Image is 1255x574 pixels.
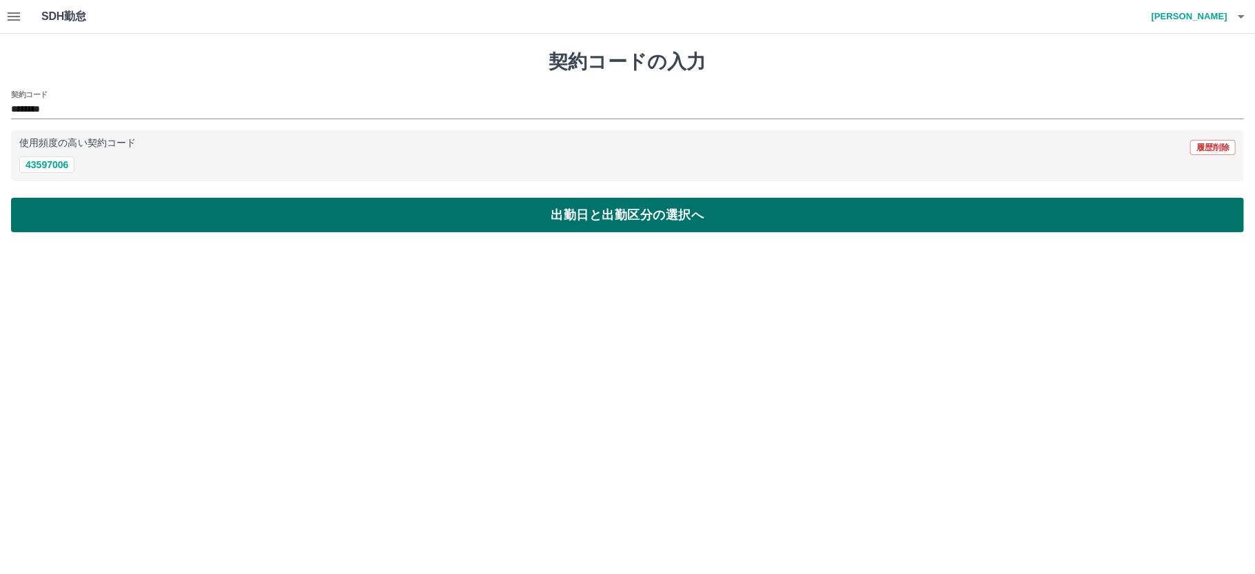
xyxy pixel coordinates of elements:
[11,198,1244,232] button: 出勤日と出勤区分の選択へ
[1190,140,1236,155] button: 履歴削除
[11,89,48,100] h2: 契約コード
[11,50,1244,74] h1: 契約コードの入力
[19,156,74,173] button: 43597006
[19,139,136,148] p: 使用頻度の高い契約コード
